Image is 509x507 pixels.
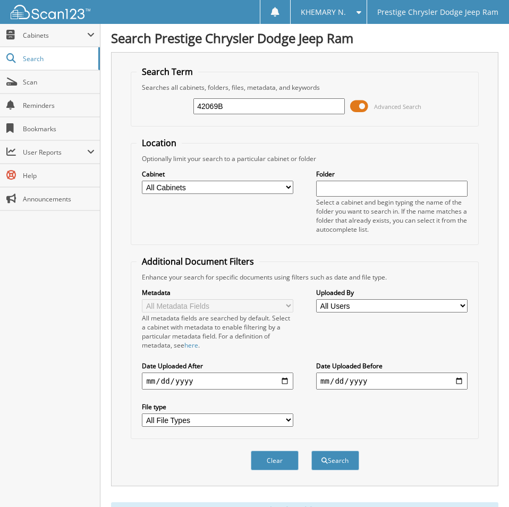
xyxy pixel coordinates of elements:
div: Searches all cabinets, folders, files, metadata, and keywords [137,83,472,92]
div: Enhance your search for specific documents using filters such as date and file type. [137,273,472,282]
label: Cabinet [142,170,293,179]
span: User Reports [23,148,87,157]
div: Optionally limit your search to a particular cabinet or folder [137,154,472,163]
input: start [142,373,293,390]
legend: Search Term [137,66,198,78]
span: Cabinets [23,31,87,40]
div: Select a cabinet and begin typing the name of the folder you want to search in. If the name match... [316,198,467,234]
label: File type [142,402,293,411]
label: Date Uploaded After [142,361,293,370]
label: Metadata [142,288,293,297]
span: Bookmarks [23,124,95,133]
span: Help [23,171,95,180]
h1: Search Prestige Chrysler Dodge Jeep Ram [111,29,498,47]
a: here [184,341,198,350]
span: Prestige Chrysler Dodge Jeep Ram [377,9,498,15]
input: end [316,373,467,390]
label: Date Uploaded Before [316,361,467,370]
label: Uploaded By [316,288,467,297]
span: Search [23,54,93,63]
img: scan123-logo-white.svg [11,5,90,19]
span: Scan [23,78,95,87]
span: Announcements [23,195,95,204]
span: KHEMARY N. [301,9,346,15]
span: Advanced Search [374,103,421,111]
span: Reminders [23,101,95,110]
legend: Additional Document Filters [137,256,259,267]
button: Clear [251,451,299,470]
label: Folder [316,170,467,179]
button: Search [311,451,359,470]
div: All metadata fields are searched by default. Select a cabinet with metadata to enable filtering b... [142,314,293,350]
legend: Location [137,137,182,149]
